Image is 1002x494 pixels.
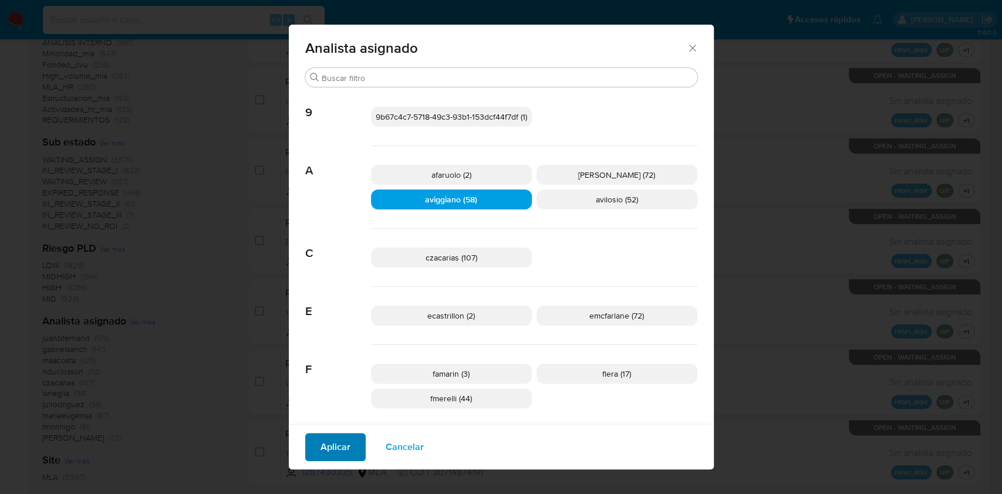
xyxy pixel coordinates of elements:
div: aviggiano (58) [371,190,532,209]
div: emcfarlane (72) [537,306,697,326]
button: Aplicar [305,433,366,461]
div: 9b67c4c7-5718-49c3-93b1-153dcf44f7df (1) [371,107,532,127]
div: [PERSON_NAME] (72) [537,165,697,185]
div: flera (17) [537,364,697,384]
div: fmerelli (44) [371,388,532,408]
span: ecastrillon (2) [427,310,475,322]
button: Buscar [310,73,319,82]
span: Cancelar [386,434,424,460]
span: famarin (3) [433,368,470,380]
input: Buscar filtro [322,73,693,83]
span: 9b67c4c7-5718-49c3-93b1-153dcf44f7df (1) [376,111,527,123]
span: [PERSON_NAME] (72) [578,169,655,181]
span: aviggiano (58) [425,194,477,205]
span: Aplicar [320,434,350,460]
span: avilosio (52) [596,194,638,205]
div: avilosio (52) [537,190,697,209]
span: F [305,345,371,377]
div: ecastrillon (2) [371,306,532,326]
span: flera (17) [602,368,631,380]
span: czacarias (107) [426,252,477,263]
div: afaruolo (2) [371,165,532,185]
span: C [305,229,371,260]
button: Cerrar [687,42,697,53]
button: Cancelar [370,433,439,461]
span: afaruolo (2) [431,169,471,181]
span: emcfarlane (72) [589,310,644,322]
div: czacarias (107) [371,248,532,268]
span: E [305,287,371,319]
span: 9 [305,88,371,120]
span: Analista asignado [305,41,687,55]
div: famarin (3) [371,364,532,384]
span: A [305,146,371,178]
span: fmerelli (44) [430,393,472,404]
